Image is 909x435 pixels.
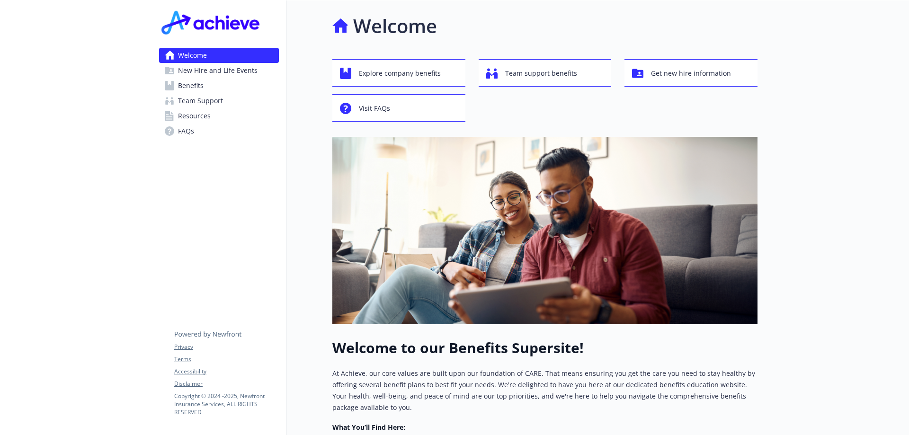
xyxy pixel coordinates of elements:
span: New Hire and Life Events [178,63,258,78]
a: Resources [159,108,279,124]
button: Team support benefits [479,59,612,87]
span: FAQs [178,124,194,139]
a: Privacy [174,343,278,351]
span: Team Support [178,93,223,108]
a: Terms [174,355,278,364]
strong: What You’ll Find Here: [332,423,405,432]
span: Explore company benefits [359,64,441,82]
a: FAQs [159,124,279,139]
a: New Hire and Life Events [159,63,279,78]
span: Team support benefits [505,64,577,82]
a: Team Support [159,93,279,108]
h1: Welcome to our Benefits Supersite! [332,339,757,356]
a: Disclaimer [174,380,278,388]
h1: Welcome [353,12,437,40]
button: Visit FAQs [332,94,465,122]
a: Accessibility [174,367,278,376]
a: Welcome [159,48,279,63]
span: Visit FAQs [359,99,390,117]
p: Copyright © 2024 - 2025 , Newfront Insurance Services, ALL RIGHTS RESERVED [174,392,278,416]
button: Get new hire information [624,59,757,87]
a: Benefits [159,78,279,93]
span: Benefits [178,78,204,93]
button: Explore company benefits [332,59,465,87]
span: Resources [178,108,211,124]
span: Welcome [178,48,207,63]
img: overview page banner [332,137,757,324]
p: At Achieve, our core values are built upon our foundation of CARE. That means ensuring you get th... [332,368,757,413]
span: Get new hire information [651,64,731,82]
